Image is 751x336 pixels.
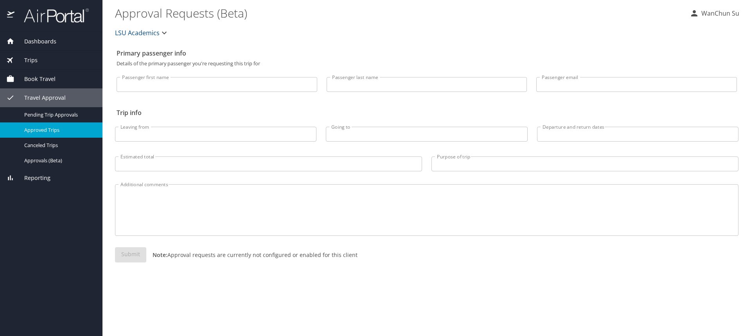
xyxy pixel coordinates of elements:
[14,93,66,102] span: Travel Approval
[24,126,93,134] span: Approved Trips
[15,8,89,23] img: airportal-logo.png
[153,251,167,259] strong: Note:
[24,157,93,164] span: Approvals (Beta)
[24,142,93,149] span: Canceled Trips
[146,251,358,259] p: Approval requests are currently not configured or enabled for this client
[686,6,742,20] button: WanChun Su
[24,111,93,119] span: Pending Trip Approvals
[117,106,737,119] h2: Trip info
[117,61,737,66] p: Details of the primary passenger you're requesting this trip for
[115,1,683,25] h1: Approval Requests (Beta)
[115,27,160,38] span: LSU Academics
[112,25,172,41] button: LSU Academics
[7,8,15,23] img: icon-airportal.png
[14,75,56,83] span: Book Travel
[14,174,50,182] span: Reporting
[699,9,739,18] p: WanChun Su
[14,37,56,46] span: Dashboards
[14,56,38,65] span: Trips
[117,47,737,59] h2: Primary passenger info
